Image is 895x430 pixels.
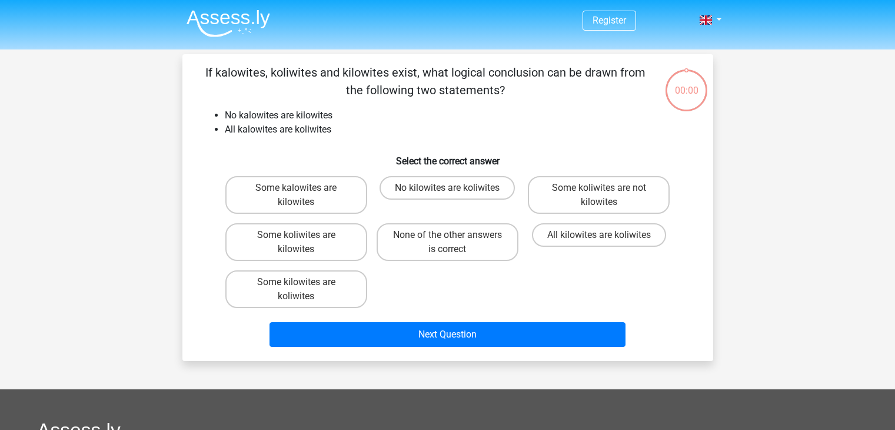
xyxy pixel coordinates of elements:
[532,223,666,247] label: All kilowites are koliwites
[225,108,694,123] li: No kalowites are kilowites
[225,176,367,214] label: Some kalowites are kilowites
[201,146,694,167] h6: Select the correct answer
[225,270,367,308] label: Some kilowites are koliwites
[528,176,670,214] label: Some koliwites are not kilowites
[593,15,626,26] a: Register
[270,322,625,347] button: Next Question
[377,223,518,261] label: None of the other answers is correct
[201,64,650,99] p: If kalowites, koliwites and kilowites exist, what logical conclusion can be drawn from the follow...
[187,9,270,37] img: Assessly
[225,123,694,137] li: All kalowites are koliwites
[380,176,515,200] label: No kilowites are koliwites
[225,223,367,261] label: Some koliwites are kilowites
[664,68,708,98] div: 00:00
